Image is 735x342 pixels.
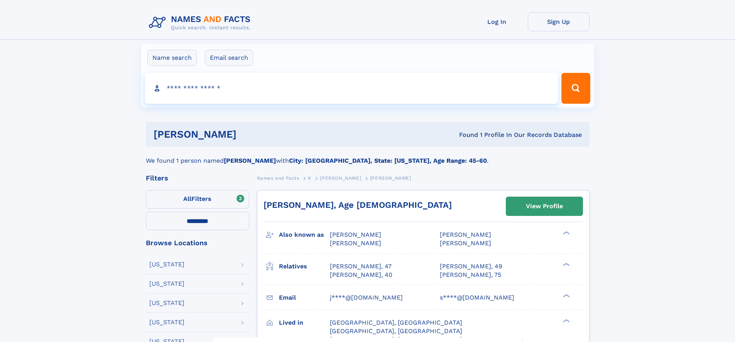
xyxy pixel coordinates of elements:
[146,175,249,182] div: Filters
[149,319,184,325] div: [US_STATE]
[146,190,249,209] label: Filters
[146,147,590,165] div: We found 1 person named with .
[440,262,502,271] a: [PERSON_NAME], 49
[561,231,570,236] div: ❯
[308,173,311,183] a: K
[330,271,392,279] a: [PERSON_NAME], 40
[440,231,491,238] span: [PERSON_NAME]
[330,327,462,335] span: [GEOGRAPHIC_DATA], [GEOGRAPHIC_DATA]
[149,261,184,268] div: [US_STATE]
[146,12,257,33] img: Logo Names and Facts
[440,271,501,279] a: [PERSON_NAME], 75
[308,175,311,181] span: K
[330,262,392,271] a: [PERSON_NAME], 47
[526,197,563,215] div: View Profile
[224,157,276,164] b: [PERSON_NAME]
[289,157,487,164] b: City: [GEOGRAPHIC_DATA], State: [US_STATE], Age Range: 45-60
[264,200,452,210] a: [PERSON_NAME], Age [DEMOGRAPHIC_DATA]
[279,228,330,241] h3: Also known as
[561,318,570,323] div: ❯
[279,291,330,304] h3: Email
[205,50,253,66] label: Email search
[146,239,249,246] div: Browse Locations
[279,260,330,273] h3: Relatives
[440,239,491,247] span: [PERSON_NAME]
[149,300,184,306] div: [US_STATE]
[149,281,184,287] div: [US_STATE]
[370,175,411,181] span: [PERSON_NAME]
[561,73,590,104] button: Search Button
[257,173,299,183] a: Names and Facts
[320,175,361,181] span: [PERSON_NAME]
[330,319,462,326] span: [GEOGRAPHIC_DATA], [GEOGRAPHIC_DATA]
[279,316,330,329] h3: Lived in
[506,197,583,216] a: View Profile
[466,12,528,31] a: Log In
[348,131,582,139] div: Found 1 Profile In Our Records Database
[147,50,197,66] label: Name search
[330,239,381,247] span: [PERSON_NAME]
[183,195,191,202] span: All
[330,231,381,238] span: [PERSON_NAME]
[320,173,361,183] a: [PERSON_NAME]
[154,130,348,139] h1: [PERSON_NAME]
[528,12,590,31] a: Sign Up
[561,262,570,267] div: ❯
[145,73,558,104] input: search input
[561,293,570,298] div: ❯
